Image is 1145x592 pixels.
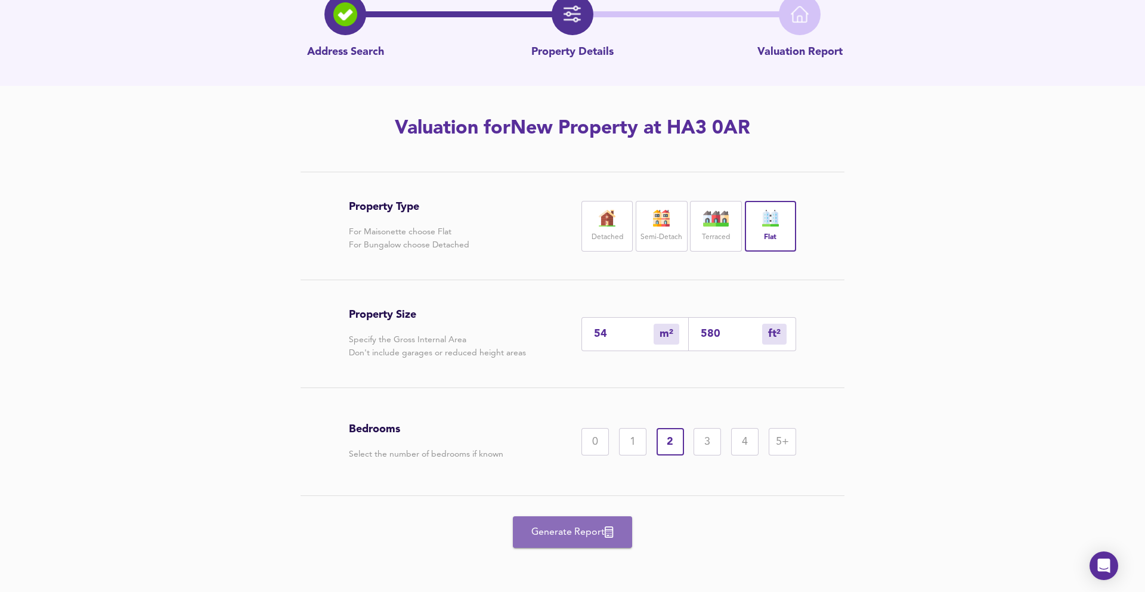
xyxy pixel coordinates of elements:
[745,201,796,252] div: Flat
[1090,551,1118,580] div: Open Intercom Messenger
[657,428,684,455] div: 2
[349,225,469,252] p: For Maisonette choose Flat For Bungalow choose Detached
[646,210,676,227] img: house-icon
[349,448,503,461] p: Select the number of bedrooms if known
[791,5,809,23] img: home-icon
[333,2,357,26] img: search-icon
[349,200,469,213] h3: Property Type
[349,333,526,359] p: Specify the Gross Internal Area Don't include garages or reduced height areas
[564,5,581,23] img: filter-icon
[762,324,787,345] div: m²
[701,327,762,340] input: Sqft
[619,428,646,455] div: 1
[636,201,687,252] div: Semi-Detach
[525,524,620,541] span: Generate Report
[690,201,741,252] div: Terraced
[594,327,654,340] input: Enter sqm
[756,210,785,227] img: flat-icon
[694,428,721,455] div: 3
[349,423,503,436] h3: Bedrooms
[581,201,633,252] div: Detached
[731,428,759,455] div: 4
[592,230,623,245] label: Detached
[769,428,796,455] div: 5+
[592,210,622,227] img: house-icon
[640,230,682,245] label: Semi-Detach
[349,308,526,321] h3: Property Size
[764,230,776,245] label: Flat
[513,516,632,548] button: Generate Report
[654,324,679,345] div: m²
[307,45,384,60] p: Address Search
[531,45,614,60] p: Property Details
[701,210,731,227] img: house-icon
[235,116,910,142] h2: Valuation for New Property at HA3 0AR
[581,428,609,455] div: 0
[702,230,730,245] label: Terraced
[757,45,843,60] p: Valuation Report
